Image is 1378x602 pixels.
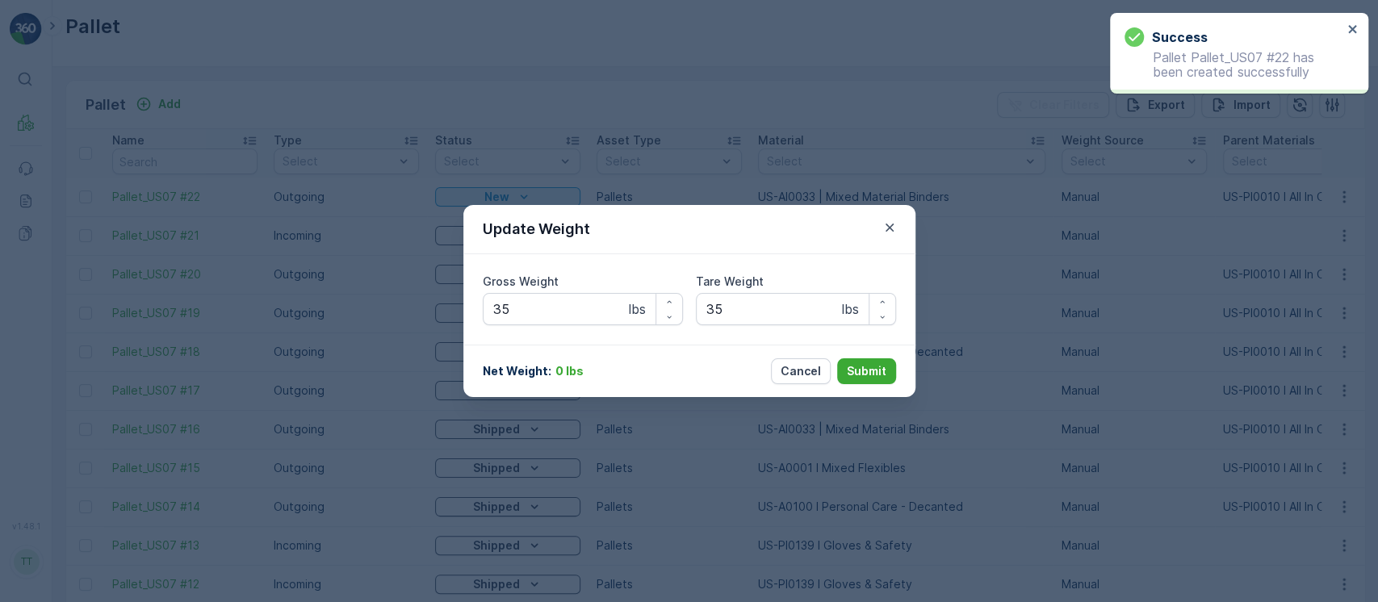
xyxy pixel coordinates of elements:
[1347,23,1359,38] button: close
[847,363,886,379] p: Submit
[555,363,584,379] p: 0 lbs
[483,363,551,379] p: Net Weight :
[837,358,896,384] button: Submit
[696,274,764,288] label: Tare Weight
[483,218,590,240] p: Update Weight
[842,299,859,319] p: lbs
[1125,50,1342,79] p: Pallet Pallet_US07 #22 has been created successfully
[629,299,646,319] p: lbs
[1152,27,1208,47] h3: Success
[483,274,559,288] label: Gross Weight
[771,358,831,384] button: Cancel
[781,363,821,379] p: Cancel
